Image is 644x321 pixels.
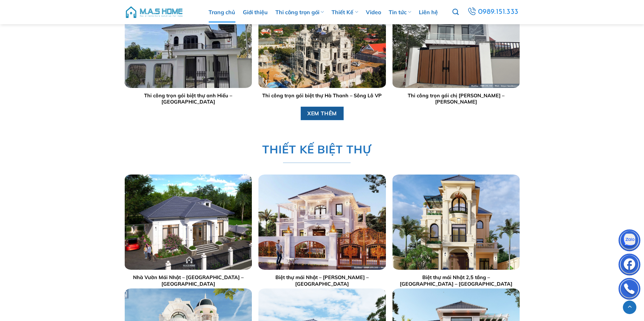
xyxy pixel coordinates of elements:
[623,301,636,314] a: Lên đầu trang
[389,2,411,23] a: Tin tức
[366,2,381,23] a: Video
[258,175,386,270] img: Trang chủ 75
[478,6,519,18] span: 0989.151.333
[262,92,382,99] a: Thi công trọn gói biệt thự Hà Thanh – Sông Lô VP
[392,92,520,105] a: Thi công trọn gói chị [PERSON_NAME] – [PERSON_NAME]
[300,107,344,120] a: XEM THÊM
[262,141,371,158] span: THIẾT KẾ BIỆT THỰ
[124,92,252,105] a: Thi công trọn gói biệt thự anh Hiếu – [GEOGRAPHIC_DATA]
[619,231,640,252] img: Zalo
[419,2,438,23] a: Liên hệ
[275,2,324,23] a: Thi công trọn gói
[332,2,358,23] a: Thiết Kế
[466,6,519,18] a: 0989.151.333
[392,175,520,270] img: Trang chủ 76
[452,5,459,19] a: Tìm kiếm
[209,2,235,23] a: Trang chủ
[243,2,268,23] a: Giới thiệu
[619,255,640,276] img: Facebook
[619,279,640,300] img: Phone
[262,275,382,287] a: Biệt thự mái Nhật – [PERSON_NAME] – [GEOGRAPHIC_DATA]
[128,275,248,287] a: Nhà Vườn Mái Nhật – [GEOGRAPHIC_DATA] – [GEOGRAPHIC_DATA]
[307,109,337,118] span: XEM THÊM
[125,2,184,23] img: M.A.S HOME – Tổng Thầu Thiết Kế Và Xây Nhà Trọn Gói
[396,275,516,287] a: Biệt thự mái Nhật 2,5 tầng – [GEOGRAPHIC_DATA] – [GEOGRAPHIC_DATA]
[124,175,252,270] img: Trang chủ 74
